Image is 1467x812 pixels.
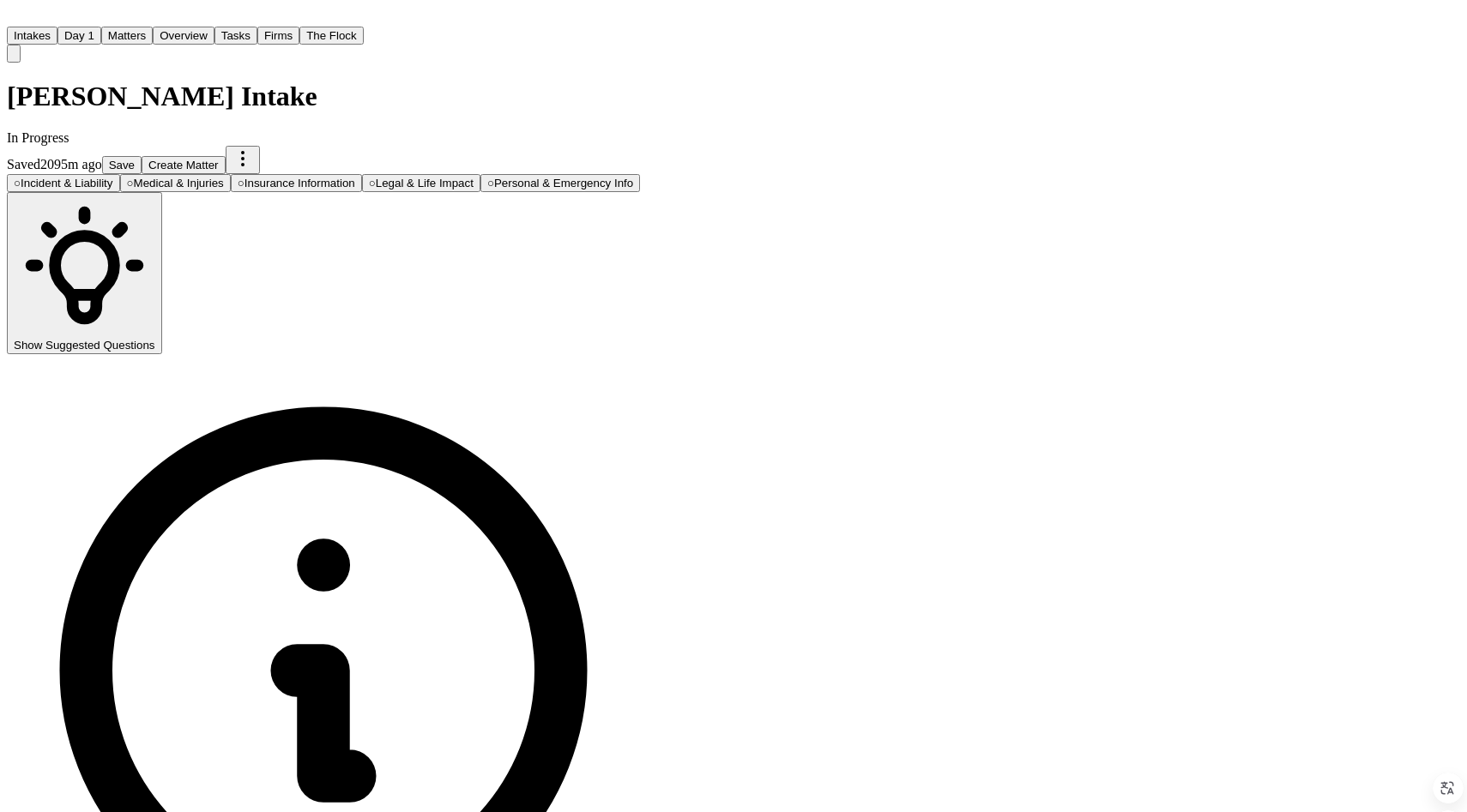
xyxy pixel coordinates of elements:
button: Create Matter [142,156,225,174]
span: ○ [238,177,244,189]
span: Medical & Injuries [134,177,224,189]
button: Matters [101,27,153,45]
span: ○ [487,177,494,189]
button: Go to Legal & Life Impact [362,174,480,192]
button: Show Suggested Questions [7,192,162,354]
button: Go to Personal & Emergency Info [480,174,640,192]
a: Day 1 [57,27,101,42]
button: Save [102,156,142,174]
img: Finch Logo [7,7,27,23]
button: Day 1 [57,27,101,45]
button: Intakes [7,27,57,45]
button: More actions [226,146,260,174]
button: Overview [153,27,214,45]
span: ○ [14,177,21,189]
button: Tasks [214,27,257,45]
span: Incident & Liability [21,177,112,189]
span: Saved 2095m ago [7,157,102,171]
span: In Progress [7,130,69,145]
a: Intakes [7,27,57,42]
span: ○ [369,177,376,189]
a: The Flock [299,27,364,42]
a: Home [7,11,27,26]
h1: [PERSON_NAME] Intake [7,81,640,112]
a: Matters [101,27,153,42]
a: Tasks [214,27,257,42]
button: Go to Incident & Liability [7,174,120,192]
span: Insurance Information [244,177,355,189]
a: Firms [257,27,299,42]
a: Overview [153,27,214,42]
span: ○ [127,177,134,189]
span: Legal & Life Impact [376,177,474,189]
button: Go to Insurance Information [231,174,362,192]
span: Personal & Emergency Info [494,177,633,189]
button: Go to Medical & Injuries [120,174,231,192]
button: Firms [257,27,299,45]
button: The Flock [299,27,364,45]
